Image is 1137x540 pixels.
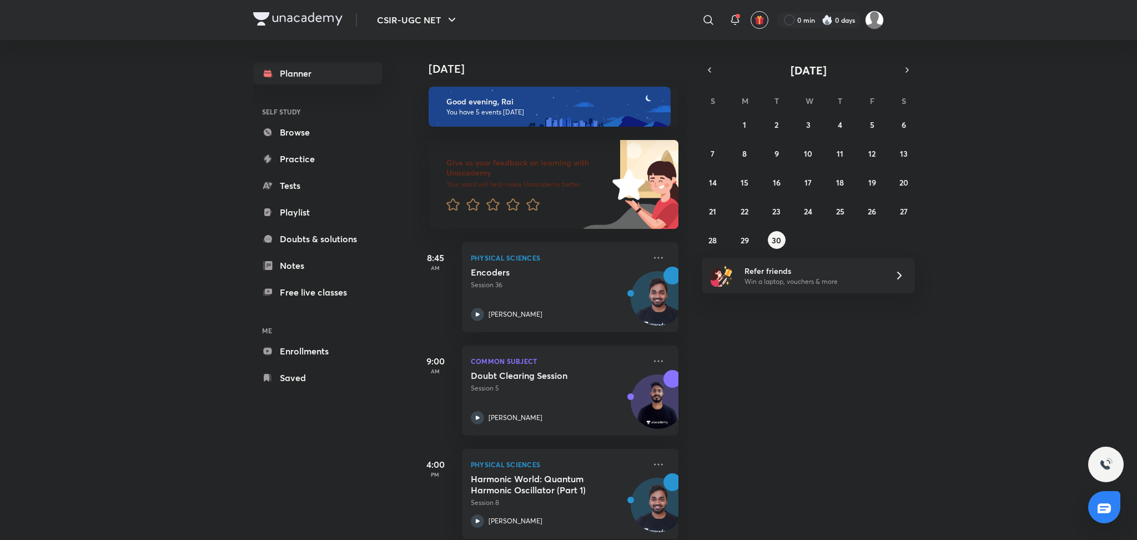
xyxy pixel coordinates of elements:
abbr: September 28, 2025 [708,235,717,246]
img: Avatar [631,277,685,331]
h5: Doubt Clearing Session [471,370,609,381]
button: September 16, 2025 [768,173,786,191]
abbr: September 25, 2025 [836,206,844,217]
abbr: September 14, 2025 [709,177,717,188]
a: Playlist [253,201,382,223]
abbr: Tuesday [774,96,779,106]
abbr: September 15, 2025 [741,177,748,188]
p: Win a laptop, vouchers & more [744,277,881,287]
abbr: September 24, 2025 [804,206,812,217]
img: Rai Haldar [865,11,884,29]
button: avatar [751,11,768,29]
button: September 13, 2025 [895,144,913,162]
button: September 4, 2025 [831,116,849,133]
abbr: September 7, 2025 [711,148,715,159]
button: [DATE] [717,62,899,78]
p: [PERSON_NAME] [489,516,542,526]
img: streak [822,14,833,26]
abbr: September 27, 2025 [900,206,908,217]
h6: Refer friends [744,265,881,277]
a: Notes [253,254,382,277]
h6: Good evening, Rai [446,97,661,107]
p: PM [413,471,457,478]
button: September 29, 2025 [736,231,753,249]
button: September 17, 2025 [799,173,817,191]
button: September 18, 2025 [831,173,849,191]
button: September 24, 2025 [799,202,817,220]
abbr: September 4, 2025 [838,119,842,130]
p: Physical Sciences [471,458,645,471]
abbr: September 30, 2025 [772,235,781,246]
span: [DATE] [791,63,827,78]
h5: Encoders [471,267,609,278]
abbr: September 20, 2025 [899,177,908,188]
h5: 9:00 [413,354,457,368]
button: September 9, 2025 [768,144,786,162]
abbr: September 16, 2025 [773,177,781,188]
a: Practice [253,148,382,170]
button: September 11, 2025 [831,144,849,162]
abbr: September 29, 2025 [741,235,749,246]
button: September 15, 2025 [736,173,753,191]
p: Session 5 [471,383,645,393]
abbr: September 5, 2025 [870,119,874,130]
button: September 14, 2025 [704,173,722,191]
p: AM [413,264,457,271]
abbr: September 6, 2025 [902,119,906,130]
abbr: September 23, 2025 [772,206,781,217]
h5: 8:45 [413,251,457,264]
p: Session 36 [471,280,645,290]
a: Doubts & solutions [253,228,382,250]
abbr: September 18, 2025 [836,177,844,188]
abbr: September 13, 2025 [900,148,908,159]
button: September 25, 2025 [831,202,849,220]
img: Avatar [631,484,685,537]
img: avatar [754,15,764,25]
h4: [DATE] [429,62,690,76]
img: referral [711,264,733,287]
abbr: September 11, 2025 [837,148,843,159]
button: September 30, 2025 [768,231,786,249]
img: feedback_image [575,140,678,229]
h6: SELF STUDY [253,102,382,121]
abbr: September 1, 2025 [743,119,746,130]
abbr: September 12, 2025 [868,148,876,159]
button: September 10, 2025 [799,144,817,162]
button: September 12, 2025 [863,144,881,162]
abbr: September 19, 2025 [868,177,876,188]
button: September 26, 2025 [863,202,881,220]
img: Avatar [631,381,685,434]
img: Company Logo [253,12,343,26]
p: AM [413,368,457,374]
button: CSIR-UGC NET [370,9,465,31]
a: Saved [253,367,382,389]
p: Session 8 [471,498,645,508]
button: September 28, 2025 [704,231,722,249]
abbr: September 22, 2025 [741,206,748,217]
p: [PERSON_NAME] [489,413,542,423]
button: September 3, 2025 [799,116,817,133]
button: September 20, 2025 [895,173,913,191]
abbr: September 26, 2025 [868,206,876,217]
h5: Harmonic World: Quantum Harmonic Oscillator (Part 1) [471,473,609,496]
h5: 4:00 [413,458,457,471]
h6: ME [253,321,382,340]
abbr: September 10, 2025 [804,148,812,159]
a: Browse [253,121,382,143]
p: Common Subject [471,354,645,368]
button: September 19, 2025 [863,173,881,191]
abbr: September 21, 2025 [709,206,716,217]
abbr: Sunday [711,96,715,106]
a: Tests [253,174,382,197]
button: September 21, 2025 [704,202,722,220]
abbr: September 8, 2025 [742,148,747,159]
abbr: Friday [870,96,874,106]
img: ttu [1099,458,1113,471]
a: Free live classes [253,281,382,303]
p: Your word will help make Unacademy better [446,180,608,189]
button: September 6, 2025 [895,116,913,133]
abbr: Thursday [838,96,842,106]
button: September 22, 2025 [736,202,753,220]
button: September 8, 2025 [736,144,753,162]
a: Planner [253,62,382,84]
